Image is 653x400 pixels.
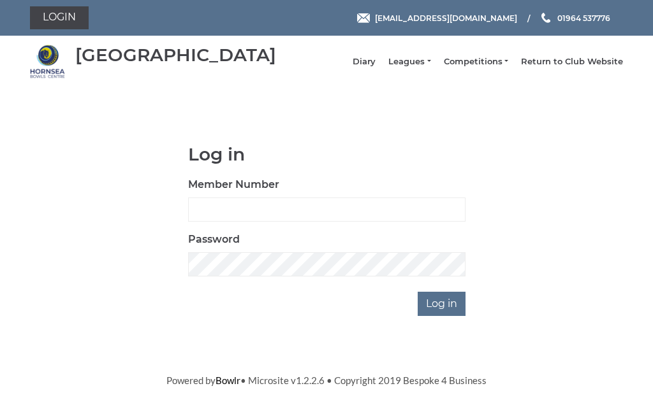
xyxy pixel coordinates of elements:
a: Phone us 01964 537776 [539,12,610,24]
a: Email [EMAIL_ADDRESS][DOMAIN_NAME] [357,12,517,24]
span: Powered by • Microsite v1.2.2.6 • Copyright 2019 Bespoke 4 Business [166,375,487,386]
a: Leagues [388,56,430,68]
a: Competitions [444,56,508,68]
input: Log in [418,292,466,316]
label: Password [188,232,240,247]
img: Email [357,13,370,23]
a: Bowlr [216,375,240,386]
span: [EMAIL_ADDRESS][DOMAIN_NAME] [375,13,517,22]
div: [GEOGRAPHIC_DATA] [75,45,276,65]
img: Hornsea Bowls Centre [30,44,65,79]
h1: Log in [188,145,466,164]
img: Phone us [541,13,550,23]
a: Diary [353,56,376,68]
a: Return to Club Website [521,56,623,68]
label: Member Number [188,177,279,192]
a: Login [30,6,89,29]
span: 01964 537776 [557,13,610,22]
